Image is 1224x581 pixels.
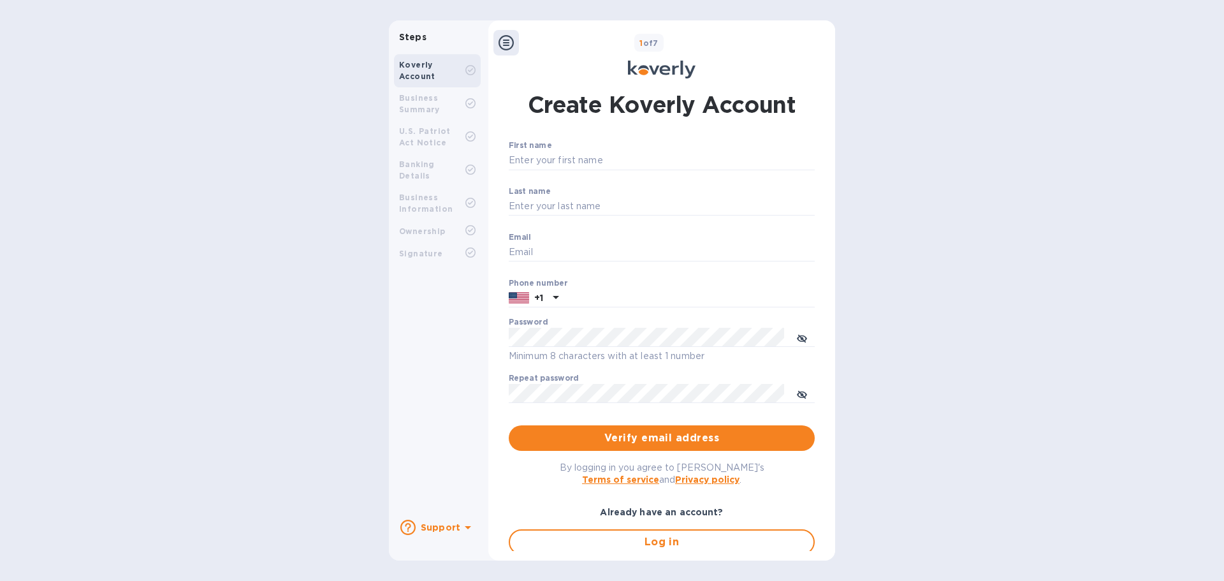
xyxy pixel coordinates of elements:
[509,319,548,327] label: Password
[639,38,659,48] b: of 7
[509,529,815,555] button: Log in
[600,507,723,517] b: Already have an account?
[534,291,543,304] p: +1
[509,243,815,262] input: Email
[509,197,815,216] input: Enter your last name
[509,425,815,451] button: Verify email address
[509,279,567,287] label: Phone number
[399,226,446,236] b: Ownership
[509,151,815,170] input: Enter your first name
[399,32,426,42] b: Steps
[582,474,659,485] a: Terms of service
[789,325,815,350] button: toggle password visibility
[509,291,529,305] img: US
[509,188,551,195] label: Last name
[399,193,453,214] b: Business Information
[675,474,739,485] a: Privacy policy
[560,462,764,485] span: By logging in you agree to [PERSON_NAME]'s and .
[519,430,805,446] span: Verify email address
[789,381,815,406] button: toggle password visibility
[509,375,579,383] label: Repeat password
[509,233,531,241] label: Email
[639,38,643,48] span: 1
[421,522,460,533] b: Support
[399,60,435,81] b: Koverly Account
[399,159,435,180] b: Banking Details
[509,349,815,364] p: Minimum 8 characters with at least 1 number
[399,93,440,114] b: Business Summary
[528,89,796,121] h1: Create Koverly Account
[520,534,803,550] span: Log in
[399,249,443,258] b: Signature
[509,142,551,150] label: First name
[399,126,451,147] b: U.S. Patriot Act Notice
